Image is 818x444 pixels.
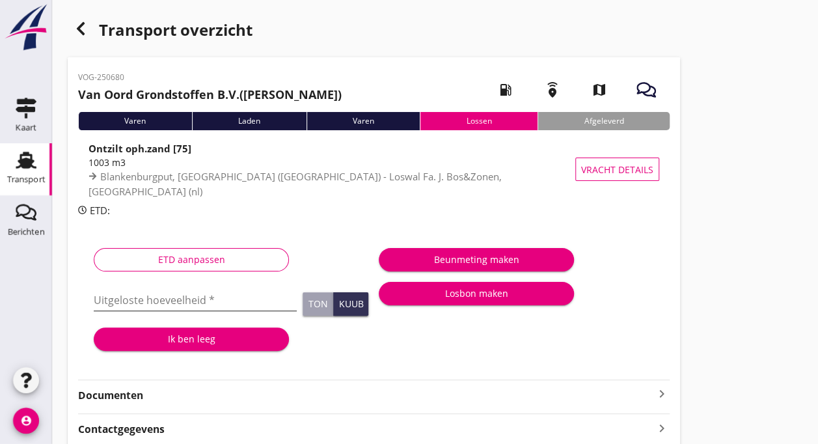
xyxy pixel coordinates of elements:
div: Transport [7,175,46,184]
i: emergency_share [534,72,571,108]
img: logo-small.a267ee39.svg [3,3,49,51]
div: Lossen [420,112,538,130]
div: Laden [192,112,307,130]
button: Kuub [333,292,368,316]
div: Afgeleverd [538,112,670,130]
p: VOG-250680 [78,72,342,83]
input: Uitgeloste hoeveelheid * [94,290,297,311]
div: Losbon maken [389,286,564,300]
strong: Contactgegevens [78,422,165,437]
div: Kaart [16,123,36,132]
div: Kuub [338,299,363,309]
div: ETD aanpassen [105,253,278,266]
i: keyboard_arrow_right [654,386,670,402]
strong: Documenten [78,388,654,403]
div: Ton [308,299,327,309]
button: Vracht details [575,158,659,181]
button: ETD aanpassen [94,248,289,271]
i: keyboard_arrow_right [654,419,670,437]
i: local_gas_station [487,72,524,108]
div: Ik ben leeg [104,332,279,346]
span: Blankenburgput, [GEOGRAPHIC_DATA] ([GEOGRAPHIC_DATA]) - Loswal Fa. J. Bos&Zonen, [GEOGRAPHIC_DATA... [89,170,502,198]
div: 1003 m3 [89,156,581,169]
div: Berichten [8,227,45,236]
span: ETD: [90,204,110,217]
span: Vracht details [581,163,653,176]
button: Ik ben leeg [94,327,289,351]
i: account_circle [13,408,39,434]
div: Varen [307,112,420,130]
button: Ton [303,292,333,316]
div: Transport overzicht [68,16,680,47]
button: Losbon maken [379,282,574,305]
i: map [581,72,618,108]
strong: Van Oord Grondstoffen B.V. [78,87,239,102]
div: Varen [78,112,192,130]
h2: ([PERSON_NAME]) [78,86,342,104]
div: Beunmeting maken [389,253,564,266]
a: Ontzilt oph.zand [75]1003 m3Blankenburgput, [GEOGRAPHIC_DATA] ([GEOGRAPHIC_DATA]) - Loswal Fa. J.... [78,141,670,198]
button: Beunmeting maken [379,248,574,271]
strong: Ontzilt oph.zand [75] [89,142,191,155]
